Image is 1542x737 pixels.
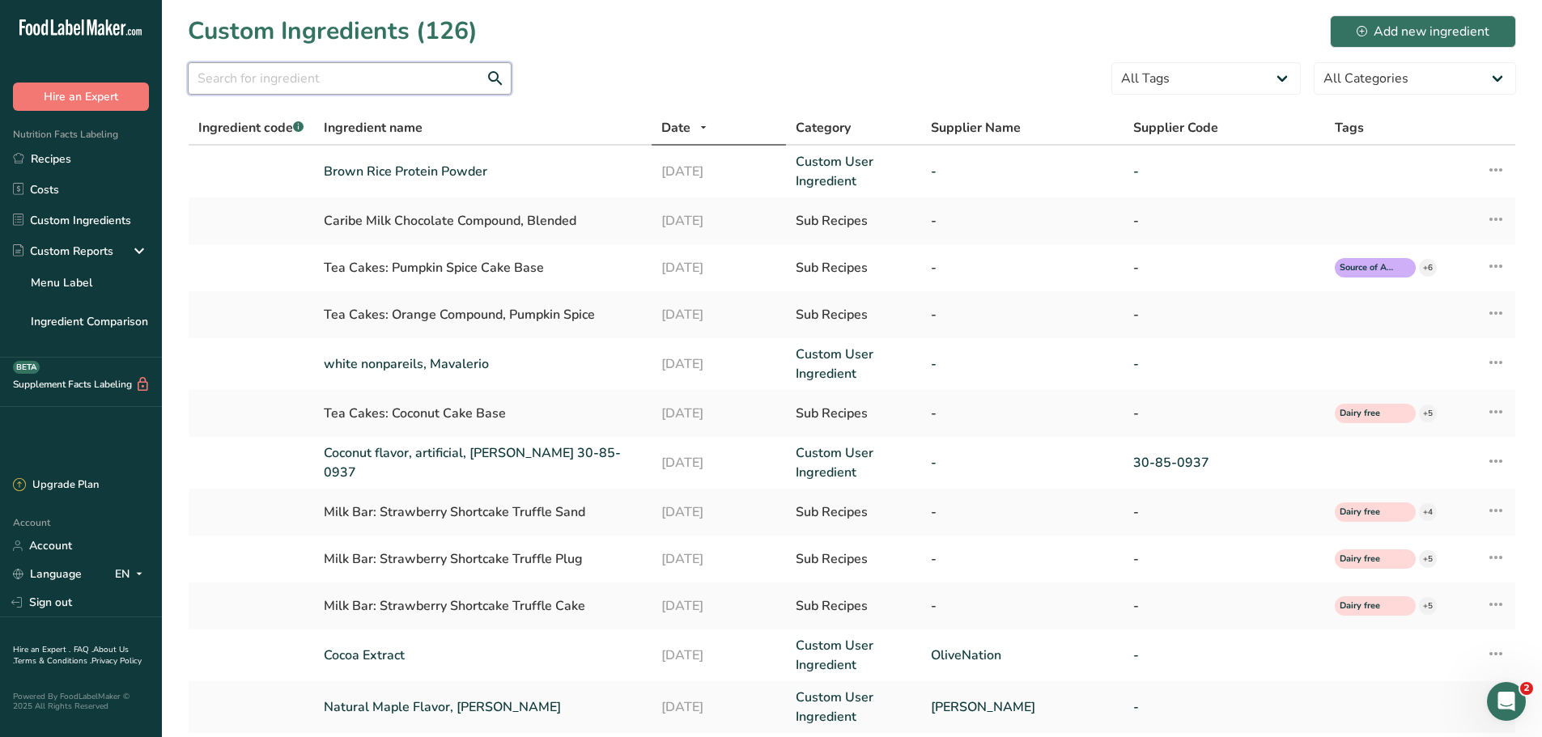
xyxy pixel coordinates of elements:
[796,258,911,277] div: Sub Recipes
[931,162,1114,181] a: -
[931,502,1114,522] div: -
[324,118,423,138] span: Ingredient name
[324,596,641,616] div: Milk Bar: Strawberry Shortcake Truffle Cake
[324,354,641,374] a: white nonpareils, Mavalerio
[796,636,911,675] a: Custom User Ingredient
[1419,597,1437,615] div: +5
[1520,682,1533,695] span: 2
[661,646,777,665] a: [DATE]
[661,211,777,231] div: [DATE]
[1330,15,1516,48] button: Add new ingredient
[324,697,641,717] a: Natural Maple Flavor, [PERSON_NAME]
[198,119,304,137] span: Ingredient code
[324,443,641,482] a: Coconut flavor, artificial, [PERSON_NAME] 30-85-0937
[1357,22,1489,41] div: Add new ingredient
[1133,118,1218,138] span: Supplier Code
[324,162,641,181] a: Brown Rice Protein Powder
[1133,258,1316,277] div: -
[13,83,149,111] button: Hire an Expert
[796,152,911,191] a: Custom User Ingredient
[661,118,690,138] span: Date
[13,644,129,667] a: About Us .
[931,404,1114,423] div: -
[1419,259,1437,277] div: +6
[931,354,1114,374] a: -
[796,211,911,231] div: Sub Recipes
[796,118,851,138] span: Category
[661,596,777,616] div: [DATE]
[796,549,911,569] div: Sub Recipes
[931,596,1114,616] div: -
[324,404,641,423] div: Tea Cakes: Coconut Cake Base
[324,305,641,324] div: Tea Cakes: Orange Compound, Pumpkin Spice
[115,565,149,584] div: EN
[188,62,512,95] input: Search for ingredient
[324,646,641,665] a: Cocoa Extract
[931,697,1114,717] a: [PERSON_NAME]
[1133,502,1316,522] div: -
[1335,118,1364,138] span: Tags
[324,258,641,277] div: Tea Cakes: Pumpkin Spice Cake Base
[661,162,777,181] a: [DATE]
[1419,405,1437,422] div: +5
[13,644,70,655] a: Hire an Expert .
[1133,549,1316,569] div: -
[931,211,1114,231] div: -
[661,354,777,374] a: [DATE]
[1133,404,1316,423] div: -
[1133,354,1316,374] a: -
[1133,697,1316,717] a: -
[931,646,1114,665] a: OliveNation
[796,443,911,482] a: Custom User Ingredient
[1133,646,1316,665] a: -
[324,549,641,569] div: Milk Bar: Strawberry Shortcake Truffle Plug
[796,345,911,383] a: Custom User Ingredient
[661,258,777,277] div: [DATE]
[1133,211,1316,231] div: -
[1133,453,1316,472] a: 30-85-0937
[1133,305,1316,324] div: -
[14,655,91,667] a: Terms & Conditions .
[931,453,1114,472] a: -
[13,692,149,711] div: Powered By FoodLabelMaker © 2025 All Rights Reserved
[1133,162,1316,181] a: -
[1340,599,1396,613] span: Dairy free
[796,596,911,616] div: Sub Recipes
[796,502,911,522] div: Sub Recipes
[1133,596,1316,616] div: -
[13,477,99,493] div: Upgrade Plan
[661,305,777,324] div: [DATE]
[661,502,777,522] div: [DATE]
[188,13,478,49] h1: Custom Ingredients (126)
[13,361,40,374] div: BETA
[1419,550,1437,568] div: +5
[13,243,113,260] div: Custom Reports
[13,560,82,588] a: Language
[1340,506,1396,519] span: Dairy free
[1340,553,1396,566] span: Dairy free
[931,549,1114,569] div: -
[1419,503,1437,521] div: +4
[931,305,1114,324] div: -
[661,549,777,569] div: [DATE]
[1340,261,1396,275] span: Source of Antioxidants
[796,404,911,423] div: Sub Recipes
[324,211,641,231] div: Caribe Milk Chocolate Compound, Blended
[931,258,1114,277] div: -
[1487,682,1526,721] iframe: Intercom live chat
[661,453,777,472] a: [DATE]
[91,655,142,667] a: Privacy Policy
[661,697,777,717] a: [DATE]
[1340,407,1396,421] span: Dairy free
[931,118,1021,138] span: Supplier Name
[74,644,93,655] a: FAQ .
[796,305,911,324] div: Sub Recipes
[324,502,641,522] div: Milk Bar: Strawberry Shortcake Truffle Sand
[796,688,911,726] a: Custom User Ingredient
[661,404,777,423] div: [DATE]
